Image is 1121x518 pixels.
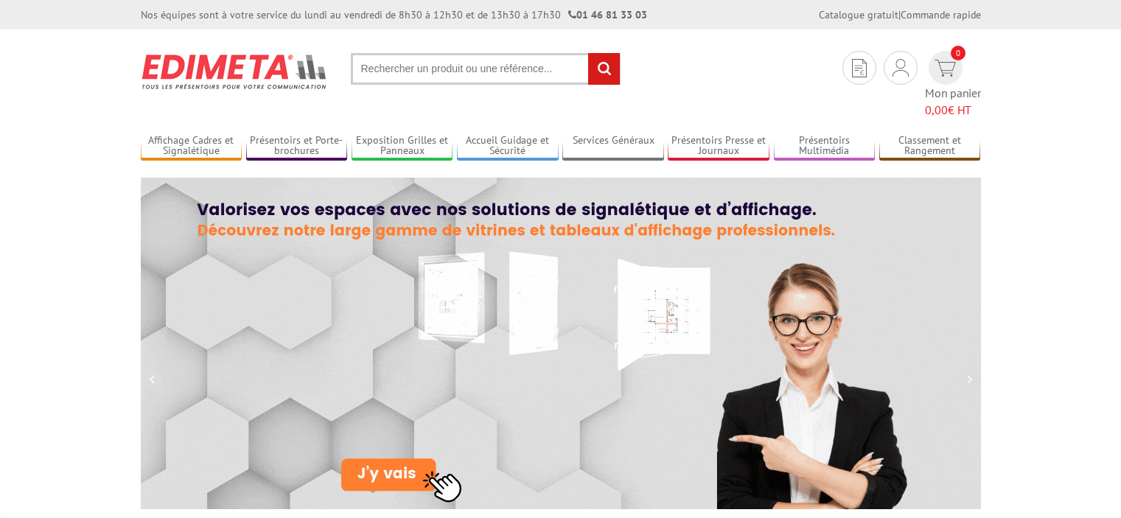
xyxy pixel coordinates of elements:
span: Mon panier [925,85,981,119]
span: € HT [925,102,981,119]
img: devis rapide [935,60,956,77]
div: | [819,7,981,22]
a: Catalogue gratuit [819,8,898,21]
img: Présentoir, panneau, stand - Edimeta - PLV, affichage, mobilier bureau, entreprise [141,44,329,99]
a: Exposition Grilles et Panneaux [352,134,453,158]
input: Rechercher un produit ou une référence... [351,53,621,85]
a: Présentoirs et Porte-brochures [246,134,348,158]
span: 0 [951,46,965,60]
span: 0,00 [925,102,948,117]
a: Affichage Cadres et Signalétique [141,134,242,158]
a: Présentoirs Multimédia [774,134,876,158]
a: Services Généraux [562,134,664,158]
a: Classement et Rangement [879,134,981,158]
input: rechercher [588,53,620,85]
strong: 01 46 81 33 03 [568,8,647,21]
img: devis rapide [893,59,909,77]
a: Accueil Guidage et Sécurité [457,134,559,158]
img: devis rapide [852,59,867,77]
a: devis rapide 0 Mon panier 0,00€ HT [925,51,981,119]
a: Présentoirs Presse et Journaux [668,134,769,158]
a: Commande rapide [901,8,981,21]
div: Nos équipes sont à votre service du lundi au vendredi de 8h30 à 12h30 et de 13h30 à 17h30 [141,7,647,22]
